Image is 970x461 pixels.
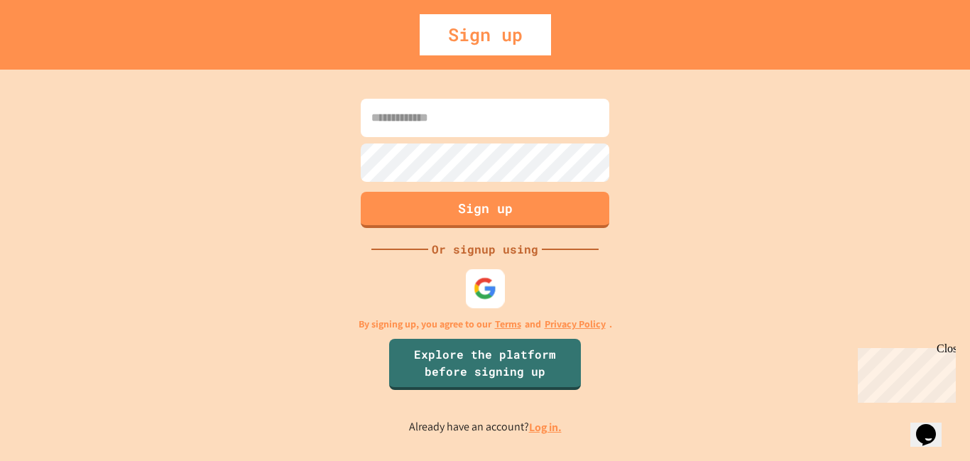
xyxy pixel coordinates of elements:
button: Sign up [361,192,609,228]
iframe: chat widget [910,404,956,447]
a: Privacy Policy [545,317,606,332]
div: Or signup using [428,241,542,258]
img: google-icon.svg [474,276,497,300]
iframe: chat widget [852,342,956,403]
div: Sign up [420,14,551,55]
a: Log in. [529,420,562,435]
a: Terms [495,317,521,332]
p: Already have an account? [409,418,562,436]
p: By signing up, you agree to our and . [359,317,612,332]
div: Chat with us now!Close [6,6,98,90]
a: Explore the platform before signing up [389,339,581,390]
